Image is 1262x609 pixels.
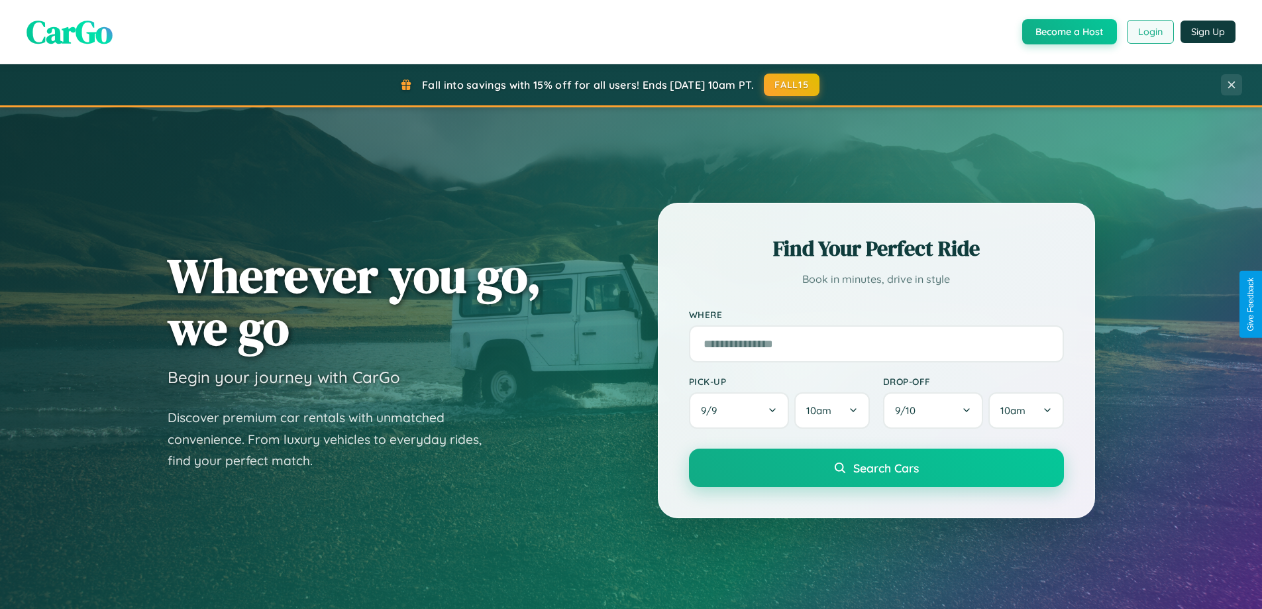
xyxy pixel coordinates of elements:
[422,78,754,91] span: Fall into savings with 15% off for all users! Ends [DATE] 10am PT.
[26,10,113,54] span: CarGo
[853,461,919,475] span: Search Cars
[689,392,790,429] button: 9/9
[883,392,984,429] button: 9/10
[1127,20,1174,44] button: Login
[1000,404,1025,417] span: 10am
[1022,19,1117,44] button: Become a Host
[895,404,922,417] span: 9 / 10
[689,449,1064,487] button: Search Cars
[883,376,1064,387] label: Drop-off
[168,367,400,387] h3: Begin your journey with CarGo
[689,234,1064,263] h2: Find Your Perfect Ride
[168,407,499,472] p: Discover premium car rentals with unmatched convenience. From luxury vehicles to everyday rides, ...
[764,74,819,96] button: FALL15
[1246,278,1255,331] div: Give Feedback
[806,404,831,417] span: 10am
[701,404,723,417] span: 9 / 9
[988,392,1063,429] button: 10am
[1181,21,1236,43] button: Sign Up
[689,376,870,387] label: Pick-up
[168,249,541,354] h1: Wherever you go, we go
[794,392,869,429] button: 10am
[689,309,1064,320] label: Where
[689,270,1064,289] p: Book in minutes, drive in style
